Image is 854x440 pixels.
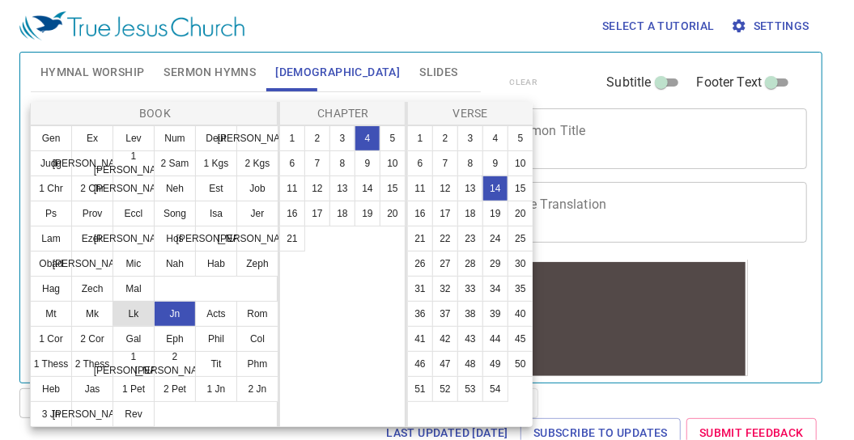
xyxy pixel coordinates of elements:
[71,201,113,226] button: Prov
[380,125,406,151] button: 5
[432,251,458,277] button: 27
[30,150,72,176] button: Judg
[457,376,483,402] button: 53
[411,105,529,121] p: Verse
[195,301,237,327] button: Acts
[154,125,196,151] button: Num
[236,251,278,277] button: Zeph
[279,125,305,151] button: 1
[30,351,72,377] button: 1 Thess
[30,176,72,201] button: 1 Chr
[482,251,508,277] button: 29
[380,201,406,226] button: 20
[355,150,380,176] button: 9
[457,125,483,151] button: 3
[195,201,237,226] button: Isa
[482,201,508,226] button: 19
[30,226,72,252] button: Lam
[113,351,155,377] button: 1 [PERSON_NAME]
[407,226,433,252] button: 21
[482,176,508,201] button: 14
[279,201,305,226] button: 16
[71,150,113,176] button: [PERSON_NAME]
[508,251,533,277] button: 30
[432,326,458,352] button: 42
[380,176,406,201] button: 15
[329,150,355,176] button: 8
[407,176,433,201] button: 11
[508,351,533,377] button: 50
[71,301,113,327] button: Mk
[236,150,278,176] button: 2 Kgs
[154,351,196,377] button: 2 [PERSON_NAME]
[482,301,508,327] button: 39
[236,376,278,402] button: 2 Jn
[195,376,237,402] button: 1 Jn
[154,176,196,201] button: Neh
[279,176,305,201] button: 11
[30,251,72,277] button: Obad
[508,201,533,226] button: 20
[407,251,433,277] button: 26
[195,226,237,252] button: [PERSON_NAME]
[30,276,72,302] button: Hag
[508,226,533,252] button: 25
[304,176,330,201] button: 12
[195,176,237,201] button: Est
[407,351,433,377] button: 46
[154,251,196,277] button: Nah
[195,150,237,176] button: 1 Kgs
[457,276,483,302] button: 33
[71,351,113,377] button: 2 Thess
[432,176,458,201] button: 12
[236,301,278,327] button: Rom
[154,226,196,252] button: Hos
[113,401,155,427] button: Rev
[71,176,113,201] button: 2 Chr
[508,150,533,176] button: 10
[304,125,330,151] button: 2
[113,276,155,302] button: Mal
[482,376,508,402] button: 54
[457,301,483,327] button: 38
[407,301,433,327] button: 36
[113,326,155,352] button: Gal
[304,201,330,226] button: 17
[71,376,113,402] button: Jas
[432,150,458,176] button: 7
[304,150,330,176] button: 7
[113,201,155,226] button: Eccl
[508,176,533,201] button: 15
[30,301,72,327] button: Mt
[329,176,355,201] button: 13
[236,125,278,151] button: [PERSON_NAME]
[482,276,508,302] button: 34
[407,125,433,151] button: 1
[432,301,458,327] button: 37
[154,201,196,226] button: Song
[236,226,278,252] button: [PERSON_NAME]
[482,351,508,377] button: 49
[508,301,533,327] button: 40
[432,125,458,151] button: 2
[236,176,278,201] button: Job
[407,276,433,302] button: 31
[30,401,72,427] button: 3 Jn
[30,376,72,402] button: Heb
[71,251,113,277] button: [PERSON_NAME]
[380,150,406,176] button: 10
[457,351,483,377] button: 48
[508,276,533,302] button: 35
[279,150,305,176] button: 6
[508,326,533,352] button: 45
[457,150,483,176] button: 8
[432,276,458,302] button: 32
[407,326,433,352] button: 41
[34,105,276,121] p: Book
[355,125,380,151] button: 4
[432,201,458,226] button: 17
[355,176,380,201] button: 14
[113,226,155,252] button: [PERSON_NAME]
[113,125,155,151] button: Lev
[30,201,72,226] button: Ps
